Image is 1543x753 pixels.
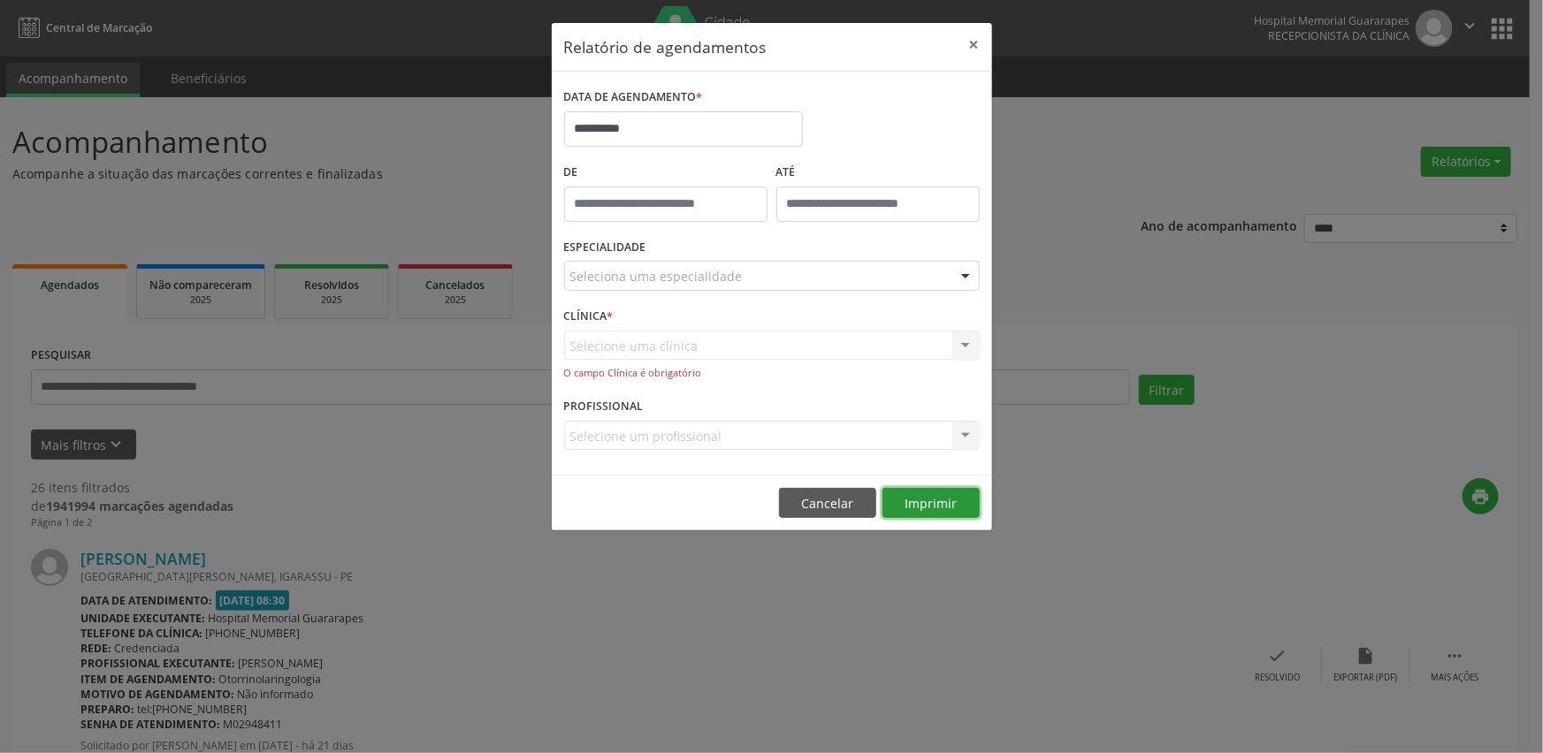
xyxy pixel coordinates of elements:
[564,84,703,111] label: DATA DE AGENDAMENTO
[564,159,768,186] label: De
[779,488,876,518] button: Cancelar
[776,159,980,186] label: ATÉ
[957,23,992,66] button: Close
[564,234,646,262] label: ESPECIALIDADE
[570,267,743,285] span: Seleciona uma especialidade
[564,303,614,331] label: CLÍNICA
[564,393,644,421] label: PROFISSIONAL
[882,488,980,518] button: Imprimir
[564,35,767,58] h5: Relatório de agendamentos
[564,366,980,381] div: O campo Clínica é obrigatório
